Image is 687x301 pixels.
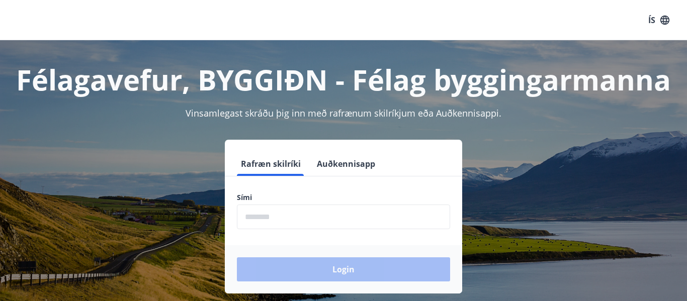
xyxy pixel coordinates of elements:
[237,192,450,203] label: Sími
[12,60,675,98] h1: Félagavefur, BYGGIÐN - Félag byggingarmanna
[186,107,501,119] span: Vinsamlegast skráðu þig inn með rafrænum skilríkjum eða Auðkennisappi.
[313,152,379,176] button: Auðkennisapp
[237,152,305,176] button: Rafræn skilríki
[643,11,675,29] button: ÍS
